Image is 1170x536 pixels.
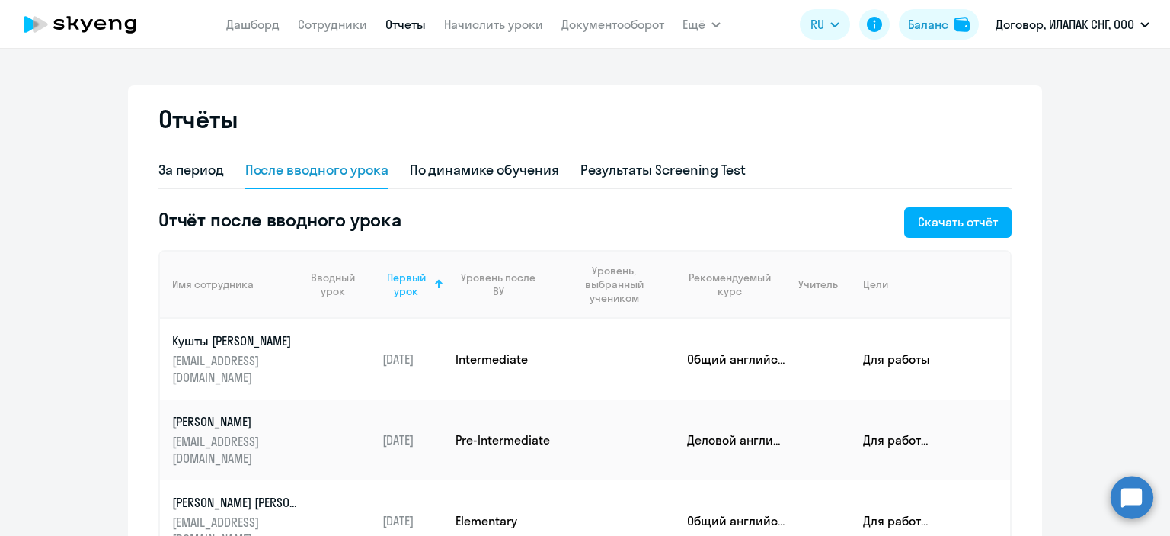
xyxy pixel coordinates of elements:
p: [DATE] [382,432,443,448]
span: RU [810,15,824,34]
p: [DATE] [382,351,443,367]
p: Общий английский [687,351,786,367]
div: Первый урок [382,271,443,298]
div: По динамике обучения [410,160,559,180]
div: Цели [863,278,998,291]
div: Учитель [798,278,851,291]
div: Результаты Screening Test [580,160,746,180]
div: Учитель [798,278,838,291]
p: [PERSON_NAME] [PERSON_NAME] [172,494,297,511]
div: За период [158,160,224,180]
p: Для работы, Подготовиться к деловой поездке [863,432,935,448]
span: Ещё [682,15,705,34]
a: [PERSON_NAME][EMAIL_ADDRESS][DOMAIN_NAME] [172,413,297,467]
p: [DATE] [382,512,443,529]
p: Для работы, Подготовиться к деловой поездке [863,512,935,529]
td: Pre-Intermediate [443,400,555,480]
div: Рекомендуемый курс [687,271,772,298]
a: Дашборд [226,17,280,32]
img: balance [954,17,970,32]
div: Уровень, выбранный учеником [567,264,661,305]
div: Цели [863,278,888,291]
div: Скачать отчёт [918,213,998,231]
button: Ещё [682,9,721,40]
a: Документооборот [561,17,664,32]
div: После вводного урока [245,160,388,180]
td: Intermediate [443,319,555,400]
a: Сотрудники [298,17,367,32]
p: Для работы [863,351,935,367]
p: [EMAIL_ADDRESS][DOMAIN_NAME] [172,433,297,467]
a: Кушты [PERSON_NAME][EMAIL_ADDRESS][DOMAIN_NAME] [172,332,297,386]
div: Баланс [908,15,948,34]
div: Уровень, выбранный учеником [567,264,675,305]
p: Общий английский [687,512,786,529]
h5: Отчёт после вводного урока [158,207,401,232]
div: Имя сотрудника [172,278,297,291]
div: Первый урок [382,271,430,298]
div: Вводный урок [309,271,370,298]
h2: Отчёты [158,104,238,134]
a: Начислить уроки [444,17,543,32]
p: Деловой английский [687,432,786,448]
div: Имя сотрудника [172,278,254,291]
p: Кушты [PERSON_NAME] [172,332,297,349]
p: Договор, ИЛАПАК СНГ, ООО [996,15,1134,34]
button: RU [800,9,850,40]
button: Балансbalance [899,9,979,40]
p: [EMAIL_ADDRESS][DOMAIN_NAME] [172,352,297,386]
p: [PERSON_NAME] [172,413,297,430]
button: Договор, ИЛАПАК СНГ, ООО [988,6,1157,43]
div: Уровень после ВУ [456,271,541,298]
div: Вводный урок [309,271,356,298]
div: Рекомендуемый курс [687,271,786,298]
button: Скачать отчёт [904,207,1012,238]
div: Уровень после ВУ [456,271,555,298]
a: Отчеты [385,17,426,32]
